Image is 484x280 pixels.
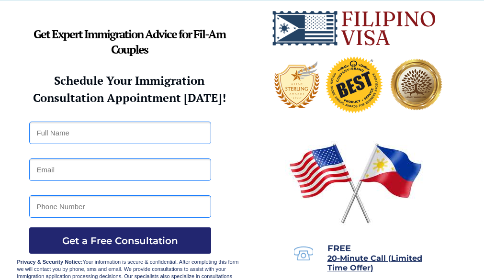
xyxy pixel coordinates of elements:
[29,227,211,254] button: Get a Free Consultation
[17,259,83,265] strong: Privacy & Security Notice:
[327,243,351,254] span: FREE
[29,195,211,218] input: Phone Number
[327,254,422,272] span: 20-Minute Call (Limited Time Offer)
[29,235,211,246] span: Get a Free Consultation
[29,122,211,144] input: Full Name
[54,73,204,88] strong: Schedule Your Immigration
[327,255,422,272] a: 20-Minute Call (Limited Time Offer)
[29,158,211,181] input: Email
[34,26,225,57] strong: Get Expert Immigration Advice for Fil-Am Couples
[33,90,226,105] strong: Consultation Appointment [DATE]!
